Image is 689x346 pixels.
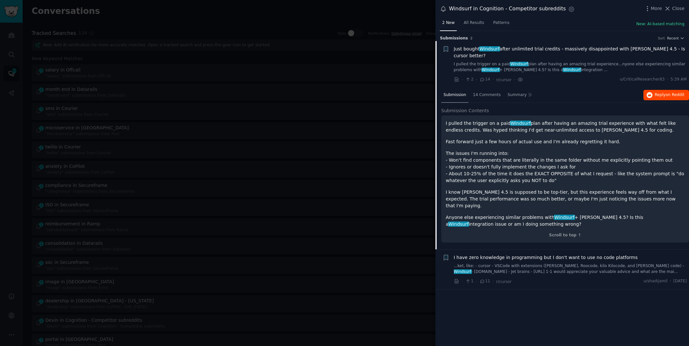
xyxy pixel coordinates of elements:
[643,90,689,100] button: Replyon Reddit
[446,189,684,209] p: I know [PERSON_NAME] 4.5 is supposed to be top-tier, but this experience feels way off from what ...
[636,21,684,27] button: New: AI-based matching
[476,278,477,285] span: ·
[448,222,469,227] span: Windsurf
[446,214,684,228] p: Anyone else experiencing similar problems with + [PERSON_NAME] 4.5? Is this a integration issue o...
[667,36,684,40] button: Recent
[492,76,494,83] span: ·
[441,107,489,114] span: Submission Contents
[510,121,531,126] span: Windsurf
[449,5,566,13] div: Windsurf in Cognition - Competitor subreddits
[651,5,662,12] span: More
[508,92,527,98] span: Summary
[667,36,679,40] span: Recent
[479,46,500,51] span: Windsurf
[446,138,684,145] p: Fast forward just a few hours of actual use and I'm already regretting it hard.
[473,92,501,98] span: 14 Comments
[454,254,638,261] a: I have zero knowledge in programming but I don't want to use no code platforms
[666,92,684,97] span: on Reddit
[514,76,515,83] span: ·
[454,46,687,59] a: Just boughtWindsurfafter unlimited trial credits - massively disappointed with [PERSON_NAME] 4.5 ...
[655,92,684,98] span: Reply
[479,278,490,284] span: 11
[554,215,575,220] span: Windsurf
[563,68,581,72] span: Windsurf
[643,278,667,284] span: u/shadijamil
[453,269,472,274] span: Windsurf
[492,278,494,285] span: ·
[454,46,687,59] span: Just bought after unlimited trial credits - massively disappointed with [PERSON_NAME] 4.5 - Is cu...
[454,61,687,73] a: I pulled the trigger on a paidWindsurfplan after having an amazing trial experience...nyone else ...
[658,36,665,40] div: Sort
[496,279,512,284] span: r/cursor
[491,18,512,31] a: Patterns
[470,36,473,40] span: 2
[446,232,684,238] div: Scroll to top ↑
[454,263,687,275] a: ...ket, like: - cursor - VSCode with extensions ([PERSON_NAME], Roocode, kilo Kilocode, and [PERS...
[446,150,684,184] p: The issues I'm running into: - Won't find components that are literally in the same folder withou...
[442,20,454,26] span: 2 New
[440,18,457,31] a: 2 New
[496,78,512,82] span: r/cursor
[510,62,529,66] span: Windsurf
[667,77,668,82] span: ·
[443,92,466,98] span: Submission
[476,76,477,83] span: ·
[620,77,665,82] span: u/CriticalResearcher83
[664,5,684,12] button: Close
[465,278,473,284] span: 1
[644,5,662,12] button: More
[465,77,473,82] span: 2
[481,68,500,72] span: Windsurf
[464,20,484,26] span: All Results
[493,20,509,26] span: Patterns
[672,5,684,12] span: Close
[673,278,687,284] span: [DATE]
[479,77,490,82] span: 14
[670,278,671,284] span: ·
[462,278,463,285] span: ·
[462,76,463,83] span: ·
[446,120,684,134] p: I pulled the trigger on a paid plan after having an amazing trial experience with what felt like ...
[461,18,486,31] a: All Results
[440,36,468,41] span: Submission s
[671,77,687,82] span: 5:39 AM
